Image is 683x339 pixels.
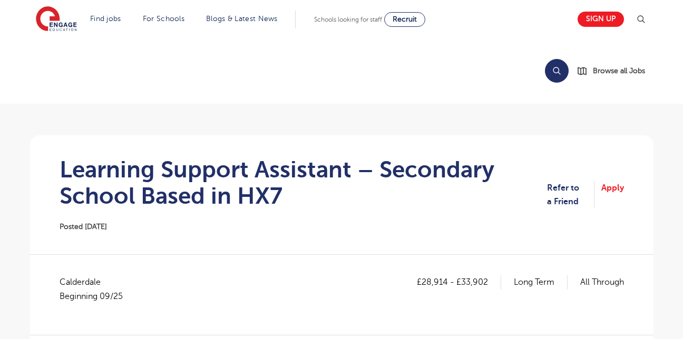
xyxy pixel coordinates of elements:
a: Browse all Jobs [577,65,653,77]
a: Sign up [578,12,624,27]
a: Apply [601,181,624,209]
span: Browse all Jobs [593,65,645,77]
a: Recruit [384,12,425,27]
span: Schools looking for staff [314,16,382,23]
a: Refer to a Friend [547,181,594,209]
span: Posted [DATE] [60,223,107,231]
p: Long Term [514,275,568,289]
h1: Learning Support Assistant – Secondary School Based in HX7 [60,156,547,209]
a: Blogs & Latest News [206,15,278,23]
p: Beginning 09/25 [60,290,123,303]
span: Calderdale [60,275,133,303]
span: Recruit [393,15,417,23]
a: For Schools [143,15,184,23]
p: £28,914 - £33,902 [417,275,501,289]
button: Search [545,59,569,83]
p: All Through [580,275,624,289]
img: Engage Education [36,6,77,33]
a: Find jobs [90,15,121,23]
